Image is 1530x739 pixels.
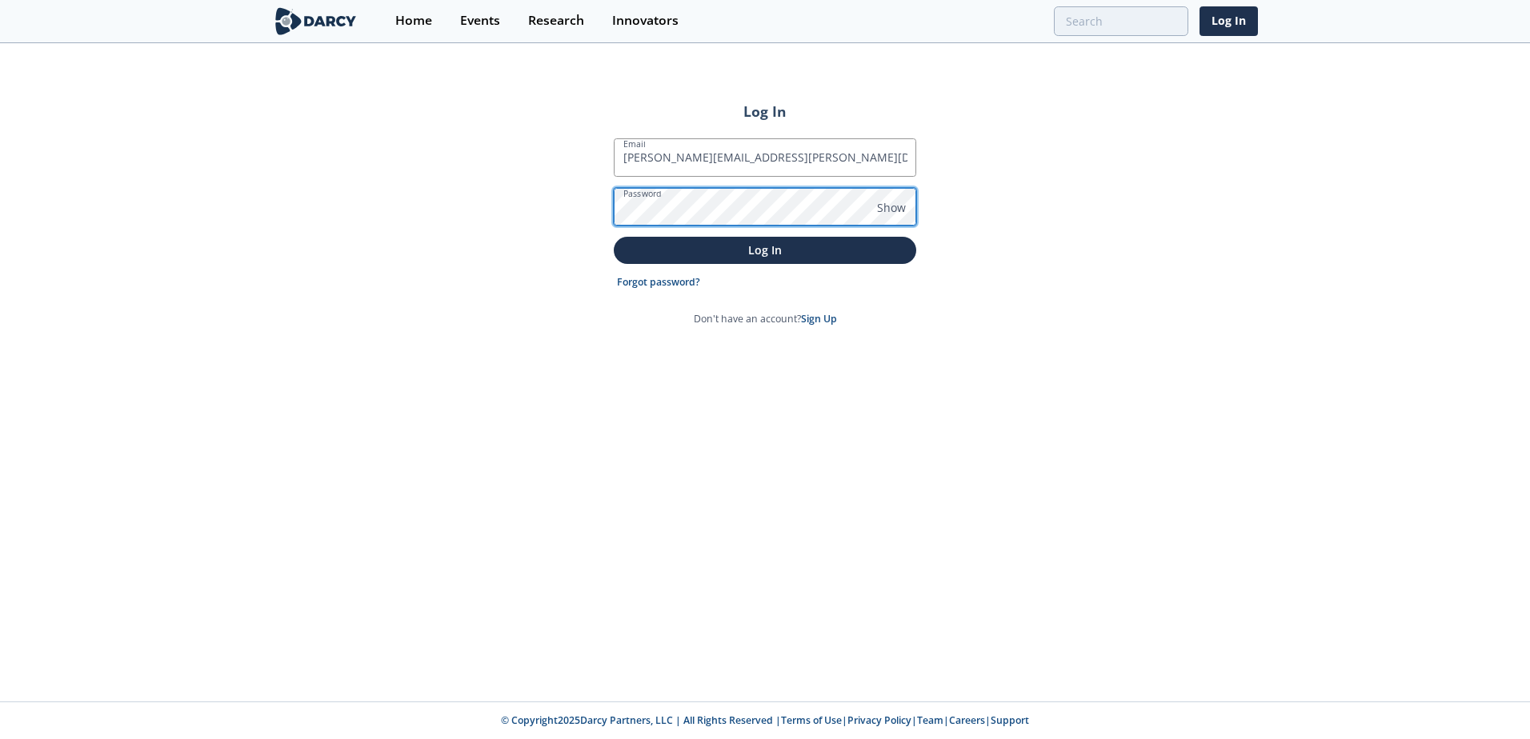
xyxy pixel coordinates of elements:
div: Innovators [612,14,679,27]
a: Careers [949,713,985,727]
label: Password [623,187,662,200]
a: Sign Up [801,312,837,326]
div: Home [395,14,432,27]
a: Forgot password? [617,275,700,290]
p: Log In [625,242,905,258]
p: Don't have an account? [694,312,837,326]
span: Show [877,199,906,216]
input: Advanced Search [1054,6,1188,36]
p: © Copyright 2025 Darcy Partners, LLC | All Rights Reserved | | | | | [173,713,1357,728]
a: Support [991,713,1029,727]
button: Log In [614,237,916,263]
label: Email [623,138,646,150]
h2: Log In [614,101,916,122]
a: Log In [1200,6,1258,36]
div: Events [460,14,500,27]
div: Research [528,14,584,27]
a: Privacy Policy [847,713,911,727]
a: Team [917,713,943,727]
a: Terms of Use [781,713,842,727]
img: logo-wide.svg [272,7,359,35]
